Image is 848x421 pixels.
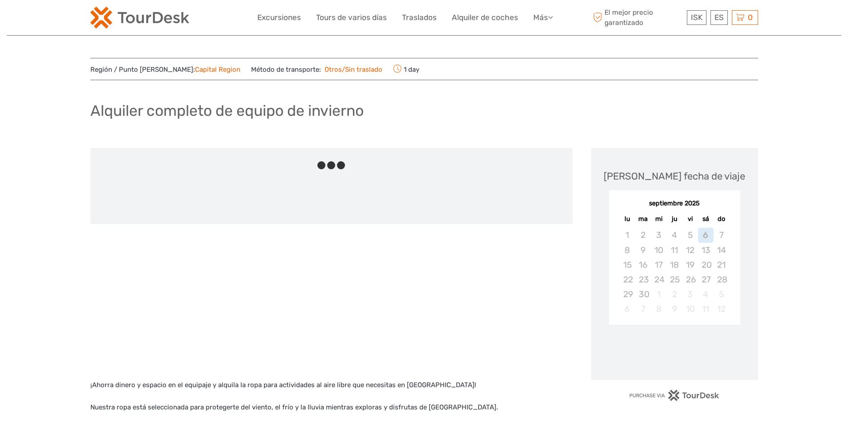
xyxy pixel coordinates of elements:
div: Not available martes, 23 de septiembre de 2025 [635,272,651,287]
div: Not available jueves, 25 de septiembre de 2025 [666,272,682,287]
div: Not available sábado, 27 de septiembre de 2025 [698,272,714,287]
img: PurchaseViaTourDesk.png [629,390,719,401]
span: 1 day [393,63,419,75]
div: Not available martes, 7 de octubre de 2025 [635,302,651,316]
div: Not available domingo, 5 de octubre de 2025 [714,287,729,302]
span: Región / Punto [PERSON_NAME]: [90,65,240,74]
div: Not available domingo, 21 de septiembre de 2025 [714,258,729,272]
div: Not available miércoles, 10 de septiembre de 2025 [651,243,666,258]
div: Not available viernes, 5 de septiembre de 2025 [682,228,698,242]
div: Not available sábado, 6 de septiembre de 2025 [698,228,714,242]
span: ISK [691,13,702,22]
img: 120-15d4194f-c635-41b9-a512-a3cb382bfb57_logo_small.png [90,7,189,29]
div: Not available martes, 30 de septiembre de 2025 [635,287,651,302]
div: Not available domingo, 28 de septiembre de 2025 [714,272,729,287]
div: vi [682,213,698,225]
a: Capital Region [195,65,240,74]
div: septiembre 2025 [609,199,740,208]
div: Not available jueves, 11 de septiembre de 2025 [666,243,682,258]
div: Not available sábado, 11 de octubre de 2025 [698,302,714,316]
div: do [714,213,729,225]
div: Not available martes, 2 de septiembre de 2025 [635,228,651,242]
div: Not available martes, 9 de septiembre de 2025 [635,243,651,258]
div: Not available lunes, 15 de septiembre de 2025 [620,258,635,272]
div: Not available jueves, 18 de septiembre de 2025 [666,258,682,272]
div: Not available miércoles, 8 de octubre de 2025 [651,302,666,316]
a: Traslados [402,11,437,24]
div: ma [635,213,651,225]
div: Not available domingo, 14 de septiembre de 2025 [714,243,729,258]
div: Loading... [672,348,678,354]
p: Nuestra ropa está seleccionada para protegerte del viento, el frío y la lluvia mientras exploras ... [90,402,572,413]
div: Not available jueves, 9 de octubre de 2025 [666,302,682,316]
div: month 2025-09 [612,228,737,316]
div: Not available miércoles, 1 de octubre de 2025 [651,287,666,302]
div: Not available miércoles, 17 de septiembre de 2025 [651,258,666,272]
a: Excursiones [257,11,301,24]
div: Not available lunes, 22 de septiembre de 2025 [620,272,635,287]
div: Not available miércoles, 3 de septiembre de 2025 [651,228,666,242]
div: Not available martes, 16 de septiembre de 2025 [635,258,651,272]
a: Alquiler de coches [452,11,518,24]
div: Not available viernes, 10 de octubre de 2025 [682,302,698,316]
a: Tours de varios días [316,11,387,24]
a: Más [533,11,553,24]
div: ES [710,10,728,25]
div: Not available jueves, 4 de septiembre de 2025 [666,228,682,242]
div: Not available domingo, 7 de septiembre de 2025 [714,228,729,242]
div: Not available viernes, 26 de septiembre de 2025 [682,272,698,287]
div: Not available miércoles, 24 de septiembre de 2025 [651,272,666,287]
div: Not available lunes, 29 de septiembre de 2025 [620,287,635,302]
div: mi [651,213,666,225]
p: ¡Ahorra dinero y espacio en el equipaje y alquila la ropa para actividades al aire libre que nece... [90,380,572,391]
div: Not available lunes, 6 de octubre de 2025 [620,302,635,316]
span: Método de transporte: [251,63,383,75]
div: Not available viernes, 12 de septiembre de 2025 [682,243,698,258]
div: Not available domingo, 12 de octubre de 2025 [714,302,729,316]
div: Not available sábado, 13 de septiembre de 2025 [698,243,714,258]
div: Not available viernes, 3 de octubre de 2025 [682,287,698,302]
div: Not available sábado, 20 de septiembre de 2025 [698,258,714,272]
div: sá [698,213,714,225]
div: ju [666,213,682,225]
div: Not available jueves, 2 de octubre de 2025 [666,287,682,302]
div: Not available lunes, 1 de septiembre de 2025 [620,228,635,242]
div: Not available sábado, 4 de octubre de 2025 [698,287,714,302]
div: Not available viernes, 19 de septiembre de 2025 [682,258,698,272]
span: El mejor precio garantizado [591,8,685,27]
div: [PERSON_NAME] fecha de viaje [604,169,745,183]
div: Not available lunes, 8 de septiembre de 2025 [620,243,635,258]
span: 0 [747,13,754,22]
h1: Alquiler completo de equipo de invierno [90,102,364,120]
div: lu [620,213,635,225]
a: Otros/Sin traslado [321,65,383,74]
